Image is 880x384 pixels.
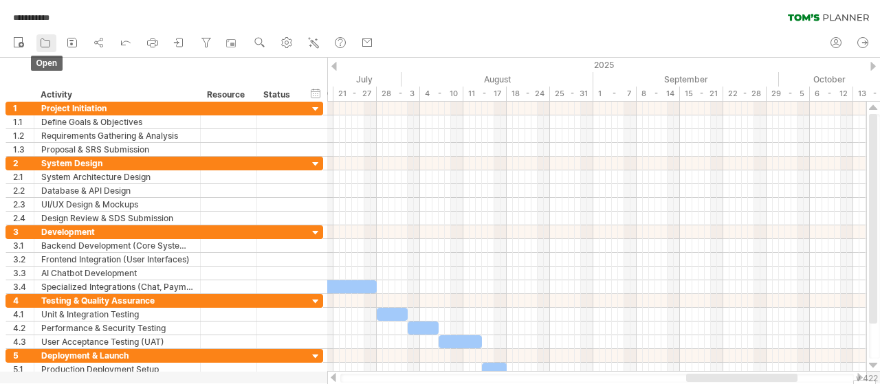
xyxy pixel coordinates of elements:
[13,143,34,156] div: 1.3
[856,373,878,383] div: v 422
[36,34,56,52] a: open
[810,87,853,101] div: 6 - 12
[13,335,34,348] div: 4.3
[13,184,34,197] div: 2.2
[680,87,723,101] div: 15 - 21
[13,294,34,307] div: 4
[723,87,767,101] div: 22 - 28
[13,239,34,252] div: 3.1
[13,157,34,170] div: 2
[13,102,34,115] div: 1
[41,349,193,362] div: Deployment & Launch
[41,294,193,307] div: Testing & Quality Assurance
[13,212,34,225] div: 2.4
[593,87,637,101] div: 1 - 7
[853,380,876,384] div: Show Legend
[41,363,193,376] div: Production Deployment Setup
[13,170,34,183] div: 2.1
[13,115,34,128] div: 1.1
[41,170,193,183] div: System Architecture Design
[463,87,507,101] div: 11 - 17
[41,143,193,156] div: Proposal & SRS Submission
[13,225,34,238] div: 3
[420,87,463,101] div: 4 - 10
[333,87,377,101] div: 21 - 27
[263,88,294,102] div: Status
[13,280,34,293] div: 3.4
[41,184,193,197] div: Database & API Design
[767,87,810,101] div: 29 - 5
[507,87,550,101] div: 18 - 24
[41,308,193,321] div: Unit & Integration Testing
[550,87,593,101] div: 25 - 31
[41,335,193,348] div: User Acceptance Testing (UAT)
[13,253,34,266] div: 3.2
[13,198,34,211] div: 2.3
[13,308,34,321] div: 4.1
[13,129,34,142] div: 1.2
[41,212,193,225] div: Design Review & SDS Submission
[41,198,193,211] div: UI/UX Design & Mockups
[637,87,680,101] div: 8 - 14
[13,267,34,280] div: 3.3
[41,321,193,335] div: Performance & Security Testing
[41,129,193,142] div: Requirements Gathering & Analysis
[593,72,779,87] div: September 2025
[13,363,34,376] div: 5.1
[377,87,420,101] div: 28 - 3
[41,225,193,238] div: Development
[207,88,249,102] div: Resource
[41,157,193,170] div: System Design
[41,280,193,293] div: Specialized Integrations (Chat, Payments, File Upload)
[41,253,193,266] div: Frontend Integration (User Interfaces)
[31,56,63,71] span: open
[41,102,193,115] div: Project Initiation
[41,239,193,252] div: Backend Development (Core Systems)
[13,349,34,362] div: 5
[41,267,193,280] div: AI Chatbot Development
[41,115,193,128] div: Define Goals & Objectives
[13,321,34,335] div: 4.2
[401,72,593,87] div: August 2025
[41,88,192,102] div: Activity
